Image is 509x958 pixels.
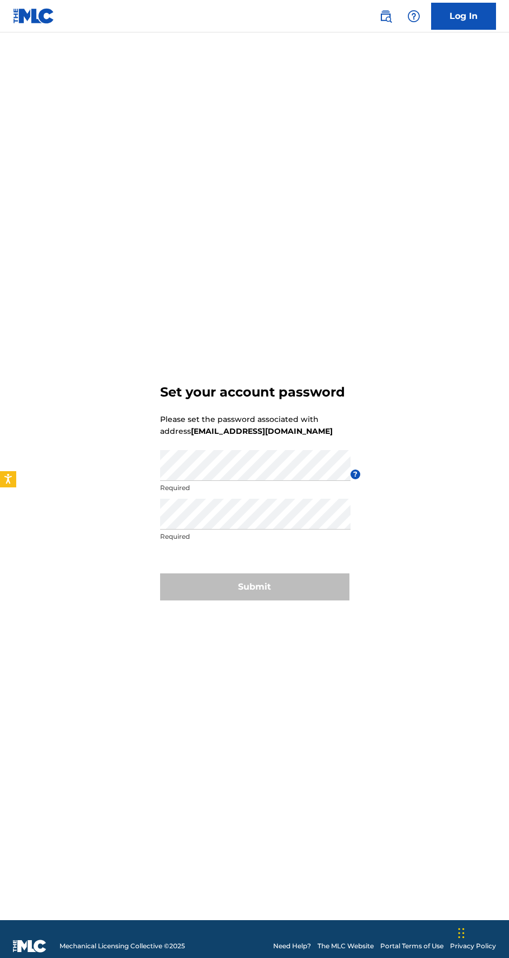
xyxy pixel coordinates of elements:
[160,483,351,493] p: Required
[403,5,425,27] div: Help
[375,5,396,27] a: Public Search
[160,532,351,541] p: Required
[318,941,374,951] a: The MLC Website
[160,384,345,400] h3: Set your account password
[458,917,465,949] div: Drag
[450,941,496,951] a: Privacy Policy
[191,426,333,436] strong: [EMAIL_ADDRESS][DOMAIN_NAME]
[407,10,420,23] img: help
[431,3,496,30] a: Log In
[455,906,509,958] iframe: Chat Widget
[13,8,55,24] img: MLC Logo
[273,941,311,951] a: Need Help?
[351,470,360,479] span: ?
[13,940,47,953] img: logo
[379,10,392,23] img: search
[160,413,333,437] p: Please set the password associated with address
[380,941,444,951] a: Portal Terms of Use
[60,941,185,951] span: Mechanical Licensing Collective © 2025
